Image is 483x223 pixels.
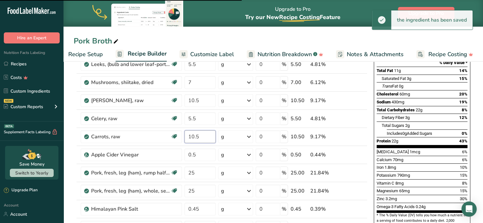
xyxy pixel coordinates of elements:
span: Try our New Feature [245,13,340,21]
div: 10.50 [291,133,308,141]
div: Leeks, (bulb and lower leaf-portion), cooked, boiled, drained, without salt [91,61,171,68]
span: Omega-3 Fatty Acids [377,204,415,209]
span: 0% [462,131,467,136]
span: 20% [459,92,467,96]
span: Recipe Builder [128,49,167,58]
div: BETA [4,124,14,128]
span: Protein [377,139,391,143]
div: g [221,133,224,141]
span: 65mg [399,188,410,193]
span: 11g [394,68,401,73]
div: 0.45 [291,205,308,213]
div: 0.50 [291,151,308,159]
span: Nutrition Breakdown [258,50,312,59]
div: Pork Broth [74,35,120,47]
div: 7.00 [291,79,308,86]
span: Customize Label [190,50,234,59]
span: Cholesterol [377,92,399,96]
div: g [221,187,224,195]
button: Hire an Expert [4,32,60,43]
span: 0g [402,131,407,136]
span: Potassium [377,173,396,178]
span: 3g [407,76,411,81]
div: Upgrade to Pro [245,0,340,27]
a: Recipe Builder [116,47,167,62]
div: NEW [4,99,13,103]
div: Pork, fresh, leg (ham), whole, separable lean only, raw [91,187,171,195]
div: 9.17% [310,97,337,104]
div: g [221,97,224,104]
div: 25.00 [291,187,308,195]
span: 8% [462,181,467,186]
div: g [221,151,224,159]
div: 5.50 [291,61,308,68]
a: Recipe Setup [56,47,103,62]
div: Apple Cider Vinegar [91,151,171,159]
a: Recipe Costing [416,47,473,62]
div: 0.44% [310,151,337,159]
div: g [221,169,224,177]
div: 25.00 [291,169,308,177]
div: 10.50 [291,97,308,104]
span: Includes Added Sugars [387,131,432,136]
span: Zinc [377,196,385,201]
span: Dietary Fiber [382,115,404,120]
div: 5.50 [291,115,308,122]
span: 430mg [392,100,404,104]
span: [MEDICAL_DATA] [377,149,409,154]
div: Celery, raw [91,115,171,122]
i: Trans [382,84,392,89]
span: Total Sugars [382,123,404,128]
div: Himalayan Pink Salt [91,205,171,213]
span: 0g [399,84,403,89]
div: Mushrooms, shiitake, dried [91,79,171,86]
span: 12% [459,115,467,120]
div: Upgrade Plan [4,187,37,193]
span: 1.8mg [385,165,396,170]
span: Magnesium [377,188,398,193]
div: Open Intercom Messenger [461,201,477,217]
div: g [221,79,224,86]
div: 9.17% [310,133,337,141]
span: Recipe Costing [279,13,320,21]
span: 30% [460,196,467,201]
span: 8% [462,108,467,112]
a: Customize Label [179,47,234,62]
span: 1mcg [410,149,420,154]
span: 2g [405,123,410,128]
div: 4.81% [310,115,337,122]
span: 14% [459,68,467,73]
span: Total Carbohydrates [377,108,415,112]
span: 60mg [399,92,410,96]
div: g [221,205,224,213]
span: Total Fat [377,68,393,73]
div: g [221,61,224,68]
div: the ingredient has been saved [391,10,473,30]
div: 21.84% [310,169,337,177]
span: 15% [459,76,467,81]
span: 790mg [397,173,410,178]
a: Nutrition Breakdown [247,47,323,62]
span: 8mg [395,181,404,186]
div: 0.39% [310,205,337,213]
span: 19% [459,100,467,104]
div: [PERSON_NAME], raw [91,97,171,104]
span: Switch to Yearly [15,170,48,176]
span: 10% [460,165,467,170]
span: 22g [416,108,422,112]
span: Recipe Setup [68,50,103,59]
span: 6% [462,157,467,162]
span: 22g [392,139,398,143]
span: Sodium [377,100,391,104]
span: Calcium [377,157,392,162]
span: Recipe Costing [428,50,467,59]
span: 43% [459,139,467,143]
div: Pork, fresh, leg (ham), rump half, separable lean and fat, raw [91,169,171,177]
span: Iron [377,165,384,170]
span: Notes & Attachments [347,50,404,59]
div: 21.84% [310,187,337,195]
span: Upgrade to Pro [408,10,444,17]
span: Fat [382,84,398,89]
span: 15% [460,173,467,178]
section: % Daily Value * [377,59,467,67]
